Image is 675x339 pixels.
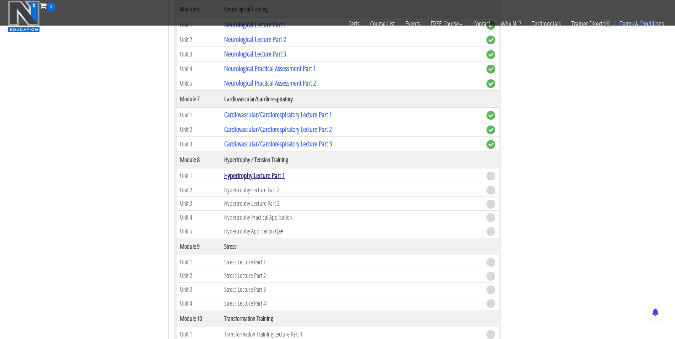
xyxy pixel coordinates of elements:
[486,36,495,44] span: complete
[486,140,495,149] span: complete
[176,151,221,168] th: Module 8
[176,47,221,61] td: Unit 3
[176,197,221,211] td: Unit 3
[176,76,221,91] td: Unit 5
[224,171,285,180] a: Hypertrophy Lecture Part 1
[176,310,221,327] th: Module 10
[221,183,483,197] td: Hypertrophy Lecture Part 2
[224,64,316,73] a: Neurological Practical Assessment Part 1
[40,1,56,10] a: 0
[221,238,483,255] th: Stress
[527,11,566,36] a: Testimonials
[176,122,221,137] td: Unit 2
[603,20,611,27] img: icon11.png
[221,197,483,211] td: Hypertrophy Lecture Part 3
[176,238,221,255] th: Module 9
[618,19,637,27] span: items:
[224,78,316,88] a: Neurological Practical Assessment Part 2
[176,108,221,122] td: Unit 1
[47,2,56,11] span: 0
[425,11,468,36] a: FREE Course
[343,11,365,36] a: Certs
[468,11,495,36] a: Contact
[7,0,40,32] img: n1-education
[603,19,657,27] a: 0 items: $0.00
[176,282,221,296] td: Unit 3
[566,11,615,36] a: Trainer Directory
[176,269,221,282] td: Unit 2
[176,61,221,76] td: Unit 4
[365,11,400,36] a: Course List
[176,224,221,238] td: Unit 5
[224,34,286,44] a: Neurological Lecture Part 2
[400,11,425,36] a: Events
[221,210,483,224] td: Hypertrophy Practical Application
[495,11,527,36] a: Why N1?
[224,124,332,134] a: Cardiovascular/Cardiorespiratory Lecture Part 2
[176,296,221,310] td: Unit 4
[221,224,483,238] td: Hypertrophy Application Q&A
[221,296,483,310] td: Stress Lecture Part 4
[176,32,221,47] td: Unit 2
[639,19,643,27] span: $
[486,79,495,88] span: complete
[221,151,483,168] th: Hypertrophy / Tension Training
[221,310,483,327] th: Transformation Training
[639,19,657,27] bdi: 0.00
[224,49,286,59] a: Neurological Lecture Part 3
[615,11,669,36] a: Terms & Conditions
[486,50,495,59] span: complete
[486,111,495,120] span: complete
[221,269,483,282] td: Stress Lecture Part 2
[176,183,221,197] td: Unit 2
[176,255,221,269] td: Unit 1
[176,91,221,108] th: Module 7
[486,65,495,74] span: complete
[176,168,221,183] td: Unit 1
[224,139,332,149] a: Cardiovascular/Cardiorespiratory Lecture Part 3
[221,91,483,108] th: Cardiovascular/Cardiorespiratory
[612,19,616,27] span: 0
[221,255,483,269] td: Stress Lecture Part 1
[224,110,332,119] a: Cardiovascular/Cardiorespiratory Lecture Part 1
[221,282,483,296] td: Stress Lecture Part 3
[176,210,221,224] td: Unit 4
[176,137,221,151] td: Unit 3
[486,125,495,134] span: complete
